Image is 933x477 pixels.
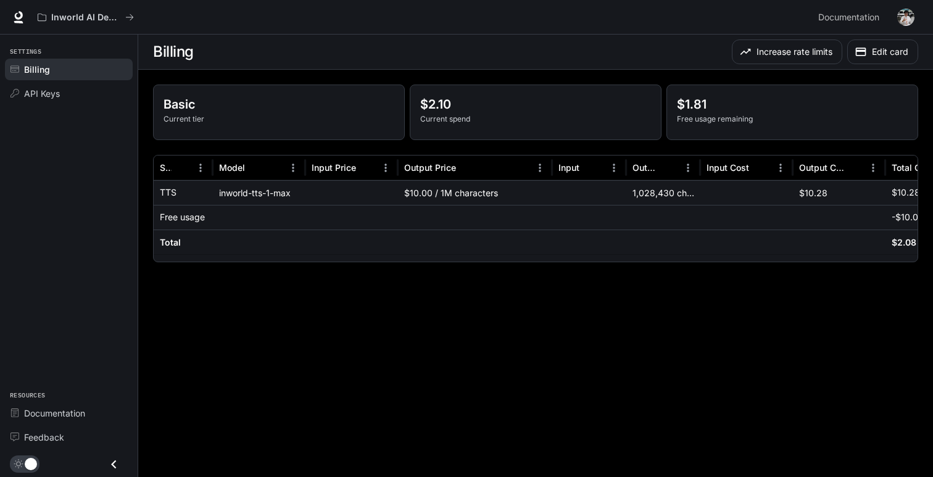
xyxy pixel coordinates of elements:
button: User avatar [894,5,918,30]
span: Dark mode toggle [25,457,37,470]
button: Menu [864,159,882,177]
p: Free usage [160,211,205,223]
div: Model [219,162,245,173]
div: 1,028,430 characters [626,180,700,205]
span: Feedback [24,431,64,444]
p: TTS [160,186,176,199]
button: Menu [679,159,697,177]
div: Input Price [312,162,356,173]
button: Sort [173,159,191,177]
button: Sort [845,159,864,177]
a: Documentation [813,5,889,30]
span: Billing [24,63,50,76]
button: All workspaces [32,5,139,30]
div: Input [558,162,579,173]
span: API Keys [24,87,60,100]
p: $2.10 [420,95,651,114]
div: Input Cost [707,162,749,173]
a: Documentation [5,402,133,424]
p: $1.81 [677,95,908,114]
button: Sort [457,159,476,177]
p: -$10.00 [892,211,924,223]
button: Sort [357,159,376,177]
span: Documentation [24,407,85,420]
div: Output Price [404,162,456,173]
button: Menu [531,159,549,177]
div: $10.28 [793,180,885,205]
button: Menu [771,159,790,177]
div: inworld-tts-1-max [213,180,305,205]
button: Menu [605,159,623,177]
button: Menu [284,159,302,177]
p: Free usage remaining [677,114,908,125]
a: API Keys [5,83,133,104]
p: $10.28 [892,186,920,199]
button: Menu [191,159,210,177]
div: Output [632,162,659,173]
a: Billing [5,59,133,80]
div: $10.00 / 1M characters [398,180,552,205]
a: Feedback [5,426,133,448]
button: Sort [581,159,599,177]
span: Documentation [818,10,879,25]
h1: Billing [153,39,194,64]
h6: Total [160,236,181,249]
div: Output Cost [799,162,844,173]
p: Current spend [420,114,651,125]
button: Sort [246,159,265,177]
button: Increase rate limits [732,39,842,64]
button: Sort [660,159,679,177]
h6: $2.08 [892,236,916,249]
button: Edit card [847,39,918,64]
p: Inworld AI Demos [51,12,120,23]
p: Basic [164,95,394,114]
img: User avatar [897,9,914,26]
div: Service [160,162,172,173]
button: Close drawer [100,452,128,477]
p: Current tier [164,114,394,125]
button: Menu [376,159,395,177]
button: Sort [750,159,769,177]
